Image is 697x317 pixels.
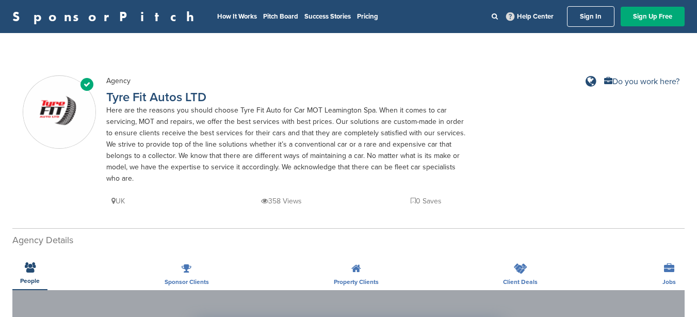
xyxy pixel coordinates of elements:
a: Pitch Board [263,12,298,21]
img: Sponsorpitch & Tyre Fit Autos LTD [23,76,95,149]
span: Jobs [662,279,676,285]
span: People [20,278,40,284]
h2: Agency Details [12,233,685,247]
a: Help Center [504,10,556,23]
div: Here are the reasons you should choose Tyre Fit Auto for Car MOT Leamington Spa. When it comes to... [106,105,467,184]
a: Tyre Fit Autos LTD [106,90,206,105]
a: Sign Up Free [621,7,685,26]
span: Property Clients [334,279,379,285]
a: Do you work here? [604,77,679,86]
p: 0 Saves [411,195,442,208]
p: 358 Views [261,195,302,208]
div: Agency [106,75,467,87]
p: UK [111,195,125,208]
span: Sponsor Clients [165,279,209,285]
a: Success Stories [304,12,351,21]
a: Sign In [567,6,614,27]
a: Pricing [357,12,378,21]
a: SponsorPitch [12,10,201,23]
a: How It Works [217,12,257,21]
span: Client Deals [503,279,538,285]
